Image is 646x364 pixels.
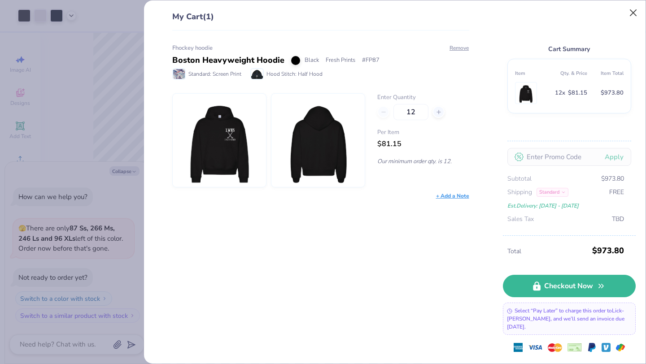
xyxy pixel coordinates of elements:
[377,139,402,149] span: $81.15
[507,214,534,224] span: Sales Tax
[537,188,568,197] div: Standard
[188,70,241,78] span: Standard: Screen Print
[377,128,469,137] span: Per Item
[507,44,631,54] div: Cart Summary
[279,94,357,187] img: Fresh Prints FP87
[592,243,624,259] span: $973.80
[507,174,532,184] span: Subtotal
[305,56,319,65] span: Black
[507,201,624,211] div: Est. Delivery: [DATE] - [DATE]
[449,44,469,52] button: Remove
[612,214,624,224] span: TBD
[377,157,469,165] p: Our minimum order qty. is 12.
[181,94,258,187] img: Fresh Prints FP87
[514,343,523,352] img: express
[266,70,323,78] span: Hood Stitch: Half Hood
[172,44,469,53] div: Fhockey hoodie
[503,275,636,297] a: Checkout Now
[377,93,469,102] label: Enter Quantity
[601,88,624,98] span: $973.80
[609,187,624,197] span: FREE
[528,340,542,355] img: visa
[602,343,611,352] img: Venmo
[362,56,380,65] span: # FP87
[551,66,587,80] th: Qty. & Price
[568,88,587,98] span: $81.15
[587,343,596,352] img: Paypal
[503,303,636,335] div: Select “Pay Later” to charge this order to Lick-[PERSON_NAME] , and we’ll send an invoice due [DA...
[393,104,428,120] input: – –
[555,88,565,98] span: 12 x
[173,69,185,79] img: Standard: Screen Print
[507,148,631,166] input: Enter Promo Code
[517,82,535,104] img: Fresh Prints FP87
[326,56,355,65] span: Fresh Prints
[515,66,551,80] th: Item
[616,343,625,352] img: GPay
[172,54,284,66] div: Boston Heavyweight Hoodie
[507,187,532,197] span: Shipping
[172,11,469,30] div: My Cart (1)
[625,4,642,22] button: Close
[507,247,589,256] span: Total
[251,69,263,79] img: Hood Stitch: Half Hood
[587,66,624,80] th: Item Total
[601,174,624,184] span: $973.80
[567,343,582,352] img: cheque
[548,340,562,355] img: master-card
[436,192,469,200] div: + Add a Note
